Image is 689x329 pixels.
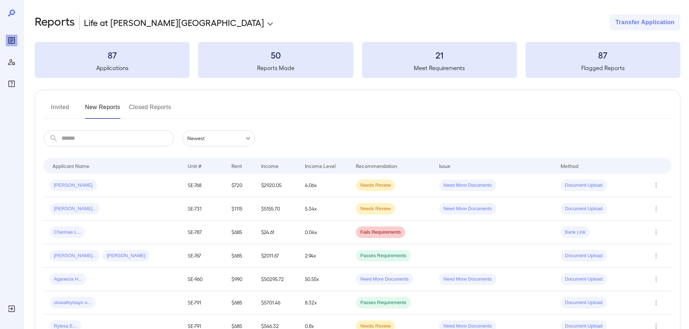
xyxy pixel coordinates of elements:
div: Log Out [6,303,17,315]
span: Need More Documents [439,205,496,212]
span: Fails Requirements [356,229,405,236]
span: [PERSON_NAME] [102,252,150,259]
span: Document Upload [561,276,607,283]
summary: 87Applications50Reports Made21Meet Requirements87Flagged Reports [35,42,680,78]
td: $685 [226,244,255,268]
span: [PERSON_NAME] [50,182,97,189]
button: New Reports [85,101,120,119]
span: Need More Documents [439,182,496,189]
td: 50.55x [299,268,350,291]
div: Income Level [305,161,336,170]
td: 0.04x [299,221,350,244]
div: Applicant Name [52,161,89,170]
div: Reports [6,35,17,46]
div: Issue [439,161,451,170]
button: Closed Reports [129,101,171,119]
span: Document Upload [561,182,607,189]
span: Passes Requirements [356,299,411,306]
span: Charlnae L... [50,229,85,236]
td: $720 [226,174,255,197]
h2: Reports [35,14,75,30]
button: Row Actions [650,273,662,285]
span: [PERSON_NAME].. [50,252,99,259]
span: oluwafeyisayo o... [50,299,95,306]
div: FAQ [6,78,17,90]
td: $5701.46 [255,291,299,315]
td: 8.32x [299,291,350,315]
p: Life at [PERSON_NAME][GEOGRAPHIC_DATA] [84,17,264,28]
span: Needs Review [356,182,395,189]
td: 5.34x [299,197,350,221]
div: Method [561,161,578,170]
h3: 87 [35,49,190,61]
span: Document Upload [561,299,607,306]
td: 4.06x [299,174,350,197]
td: SE-768 [182,174,226,197]
span: Document Upload [561,252,607,259]
span: Need More Documents [439,276,496,283]
h3: 87 [526,49,680,61]
td: $2920.05 [255,174,299,197]
td: $2011.67 [255,244,299,268]
td: $990 [226,268,255,291]
div: Unit # [188,161,201,170]
td: $685 [226,291,255,315]
span: [PERSON_NAME].. [50,205,99,212]
div: Recommendation [356,161,397,170]
div: Income [261,161,278,170]
td: SE-767 [182,244,226,268]
td: $24.61 [255,221,299,244]
td: $5155.70 [255,197,299,221]
span: Need More Documents [356,276,413,283]
h3: 21 [362,49,517,61]
span: Needs Review [356,205,395,212]
span: Passes Requirements [356,252,411,259]
h5: Applications [35,64,190,72]
button: Transfer Application [610,14,680,30]
div: Newest [183,130,255,146]
div: Rent [231,161,243,170]
span: Aganecia H... [50,276,86,283]
button: Row Actions [650,226,662,238]
button: Row Actions [650,250,662,261]
h5: Reports Made [198,64,353,72]
h3: 50 [198,49,353,61]
div: Manage Users [6,56,17,68]
td: SE-731 [182,197,226,221]
span: Bank Link [561,229,590,236]
h5: Flagged Reports [526,64,680,72]
td: $685 [226,221,255,244]
h5: Meet Requirements [362,64,517,72]
span: Document Upload [561,205,607,212]
td: $1115 [226,197,255,221]
button: Row Actions [650,203,662,215]
td: $50295.72 [255,268,299,291]
button: Invited [44,101,76,119]
button: Row Actions [650,179,662,191]
td: SE-787 [182,221,226,244]
td: SE-960 [182,268,226,291]
td: 2.94x [299,244,350,268]
td: SE-791 [182,291,226,315]
button: Row Actions [650,297,662,308]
